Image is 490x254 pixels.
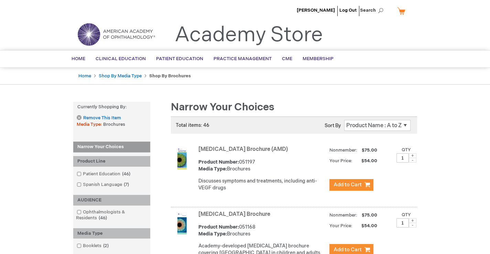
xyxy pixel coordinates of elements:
[75,209,149,221] a: Ophthalmologists & Residents46
[396,218,409,228] input: Qty
[171,147,193,169] img: Age-Related Macular Degeneration Brochure (AMD)
[73,156,150,167] div: Product Line
[282,56,292,62] span: CME
[75,243,111,249] a: Booklets2
[73,195,150,206] div: AUDIENCE
[198,166,227,172] strong: Media Type:
[176,122,209,128] span: Total items: 46
[120,171,132,177] span: 46
[353,223,378,229] span: $54.00
[361,212,378,218] span: $75.00
[171,212,193,234] img: Amblyopia Brochure
[83,115,121,121] span: Remove This Item
[149,73,191,79] strong: Shop By Brochures
[198,231,227,237] strong: Media Type:
[329,211,357,220] strong: Nonmember:
[198,146,288,153] a: [MEDICAL_DATA] Brochure (AMD)
[72,56,85,62] span: Home
[73,228,150,239] div: Media Type
[198,224,326,238] div: 051168 Brochures
[73,142,150,153] strong: Narrow Your Choices
[77,115,121,121] a: Remove This Item
[198,178,326,191] p: Discusses symptoms and treatments, including anti-VEGF drugs
[73,102,150,112] strong: Currently Shopping by:
[198,224,239,230] strong: Product Number:
[175,23,323,47] a: Academy Store
[122,182,131,187] span: 7
[77,122,103,127] span: Media Type
[97,215,109,221] span: 46
[303,56,334,62] span: Membership
[214,56,272,62] span: Practice Management
[297,8,335,13] a: [PERSON_NAME]
[402,147,411,153] label: Qty
[198,159,326,173] div: 051197 Brochures
[396,153,409,163] input: Qty
[325,123,341,129] label: Sort By
[198,159,239,165] strong: Product Number:
[96,56,146,62] span: Clinical Education
[198,211,270,218] a: [MEDICAL_DATA] Brochure
[361,147,378,153] span: $75.00
[329,223,352,229] strong: Your Price:
[329,146,357,155] strong: Nonmember:
[360,3,386,17] span: Search
[334,181,362,188] span: Add to Cart
[75,181,132,188] a: Spanish Language7
[78,73,91,79] a: Home
[334,246,362,253] span: Add to Cart
[353,158,378,164] span: $54.00
[329,179,373,191] button: Add to Cart
[171,101,274,113] span: Narrow Your Choices
[99,73,142,79] a: Shop By Media Type
[103,122,125,127] span: Brochures
[156,56,203,62] span: Patient Education
[402,212,411,218] label: Qty
[329,158,352,164] strong: Your Price:
[75,171,133,177] a: Patient Education46
[101,243,110,249] span: 2
[339,8,357,13] a: Log Out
